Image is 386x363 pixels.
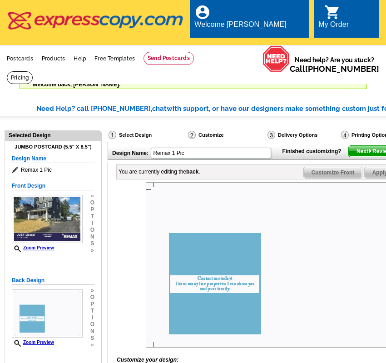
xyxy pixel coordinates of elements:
[119,168,200,176] div: You are currently editing the .
[109,131,116,139] img: Select Design
[318,10,349,30] a: shopping_cart My Order
[318,20,349,33] div: My Order
[90,213,94,220] span: t
[94,55,135,62] a: Free Templates
[282,148,347,154] strong: Finished customizing?
[42,55,65,62] a: Products
[12,245,54,250] a: Zoom Preview
[12,195,83,243] img: Z18898315_00001_1.jpg
[90,335,94,342] span: s
[187,130,267,142] div: Customize
[341,131,349,139] img: Printing Options & Summary
[186,169,198,175] b: back
[90,247,94,254] span: »
[152,104,167,113] span: chat
[188,131,196,139] img: Customize
[258,334,386,363] iframe: LiveChat chat widget
[12,289,83,338] img: Z18898315_00001_2.jpg
[7,55,33,62] a: Postcards
[12,340,54,345] a: Zoom Preview
[290,64,379,74] span: Call
[74,55,86,62] a: Help
[262,45,290,72] img: help
[12,165,94,174] span: Remax 1 Pic
[90,294,94,301] span: o
[12,154,94,163] h5: Design Name
[194,20,286,33] div: Welcome [PERSON_NAME]
[112,150,148,156] strong: Design Name:
[90,234,94,240] span: n
[194,4,211,20] i: account_circle
[90,206,94,213] span: p
[324,4,341,20] i: shopping_cart
[90,342,94,348] span: »
[12,144,94,150] h4: Jumbo Postcard (5.5" x 8.5")
[90,287,94,294] span: »
[5,131,101,139] div: Selected Design
[90,301,94,308] span: p
[90,240,94,247] span: s
[12,276,94,285] h5: Back Design
[304,167,362,178] span: Customize Front
[90,227,94,234] span: o
[90,308,94,314] span: t
[90,314,94,321] span: i
[267,130,340,139] div: Delivery Options
[90,321,94,328] span: o
[117,357,178,363] i: Customize your design:
[12,182,94,190] h5: Front Design
[305,64,379,74] a: [PHONE_NUMBER]
[90,199,94,206] span: o
[368,149,372,153] img: button-next-arrow-white.png
[267,131,275,139] img: Delivery Options
[90,220,94,227] span: i
[108,130,187,142] div: Select Design
[90,193,94,199] span: »
[90,328,94,335] span: n
[33,81,121,88] span: Welcome back, [PERSON_NAME].
[290,55,379,74] span: Need help? Are you stuck?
